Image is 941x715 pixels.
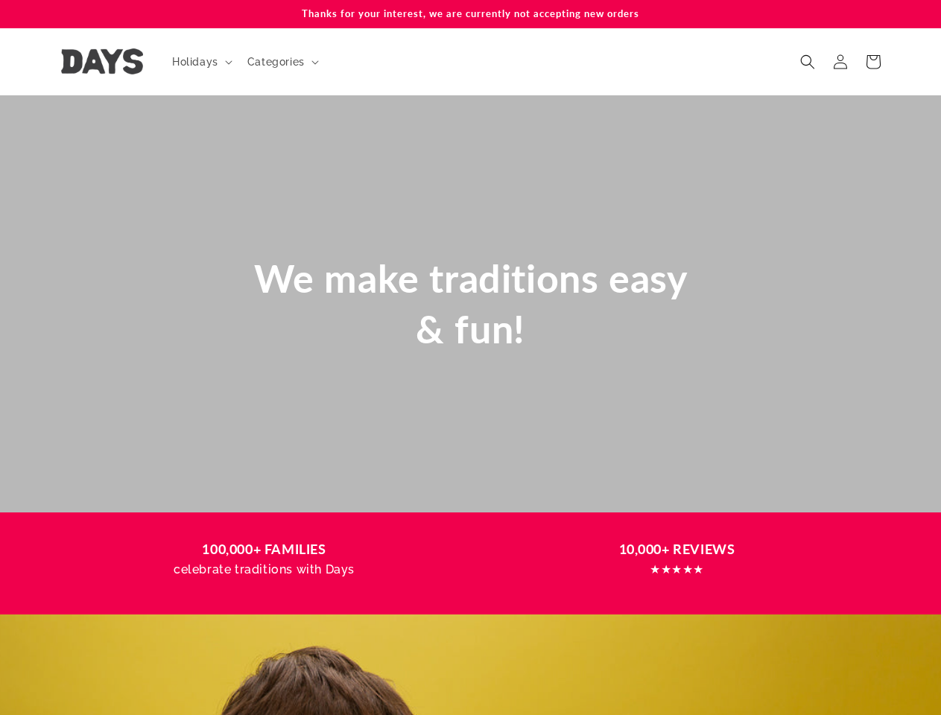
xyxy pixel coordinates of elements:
summary: Categories [238,46,325,77]
p: celebrate traditions with Days [72,559,457,581]
p: ★★★★★ [485,559,869,581]
summary: Holidays [163,46,238,77]
span: Categories [247,55,305,69]
summary: Search [791,45,824,78]
h3: 100,000+ FAMILIES [72,539,457,559]
img: Days United [61,48,143,74]
span: We make traditions easy & fun! [254,255,688,352]
span: Holidays [172,55,218,69]
h3: 10,000+ REVIEWS [485,539,869,559]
